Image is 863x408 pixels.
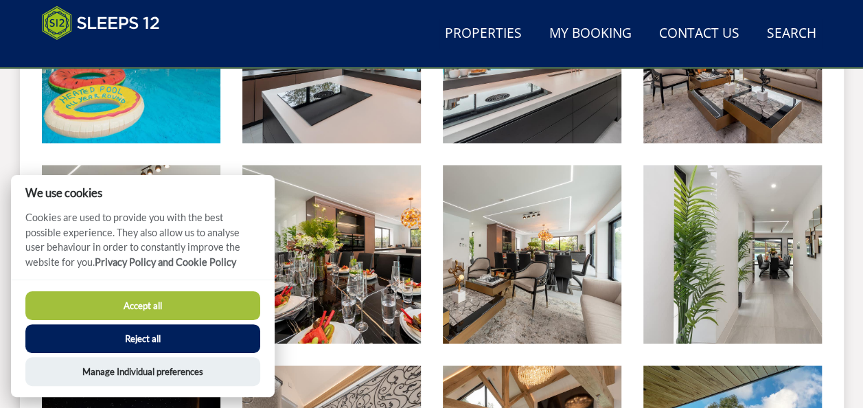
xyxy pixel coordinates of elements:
[761,19,822,49] a: Search
[42,5,160,40] img: Sleeps 12
[25,324,260,353] button: Reject all
[654,19,745,49] a: Contact Us
[242,165,421,343] img: Bluewater - Celebrate the good things in life at this luxury holiday house in Somerset
[544,19,637,49] a: My Booking
[443,165,621,343] img: Bluewater: Such a sense of luxury togetherness in the open plan living space
[643,165,822,343] img: Bluewater - Sophisticated modern styling throughout
[11,186,275,199] h2: We use cookies
[25,291,260,320] button: Accept all
[25,357,260,386] button: Manage Individual preferences
[11,210,275,280] p: Cookies are used to provide you with the best possible experience. They also allow us to analyse ...
[42,165,220,343] img: Bluewater: Contemporary elegance for family celebrations and refined hen weekends
[95,256,236,268] a: Privacy Policy and Cookie Policy
[35,48,179,60] iframe: Customer reviews powered by Trustpilot
[439,19,527,49] a: Properties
